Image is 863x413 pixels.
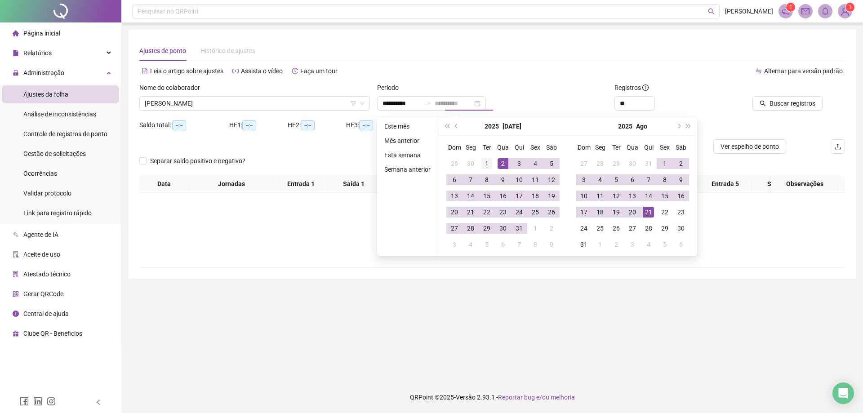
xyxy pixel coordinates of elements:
[150,236,834,246] div: Não há dados
[121,382,863,413] footer: QRPoint © 2025 - 2.93.1 -
[527,188,543,204] td: 2025-07-18
[659,239,670,250] div: 5
[849,4,852,10] span: 1
[659,174,670,185] div: 8
[527,155,543,172] td: 2025-07-04
[643,207,654,218] div: 21
[23,251,60,258] span: Aceite de uso
[498,158,508,169] div: 2
[657,204,673,220] td: 2025-08-22
[463,220,479,236] td: 2025-07-28
[676,191,686,201] div: 16
[578,158,589,169] div: 27
[530,174,541,185] div: 11
[760,100,766,107] span: search
[377,83,405,93] label: Período
[834,143,841,150] span: upload
[142,68,148,74] span: file-text
[530,158,541,169] div: 4
[578,207,589,218] div: 17
[657,139,673,155] th: Sex
[673,220,689,236] td: 2025-08-30
[642,84,649,91] span: info-circle
[479,172,495,188] td: 2025-07-08
[608,236,624,253] td: 2025-09-02
[465,191,476,201] div: 14
[13,30,19,36] span: home
[527,139,543,155] th: Sex
[481,174,492,185] div: 8
[627,207,638,218] div: 20
[189,175,274,193] th: Jornadas
[23,271,71,278] span: Atestado técnico
[23,231,58,238] span: Agente de IA
[351,101,356,106] span: filter
[442,117,452,135] button: super-prev-year
[13,330,19,337] span: gift
[481,239,492,250] div: 5
[641,139,657,155] th: Qui
[608,188,624,204] td: 2025-08-12
[530,223,541,234] div: 1
[465,239,476,250] div: 4
[495,188,511,204] td: 2025-07-16
[676,223,686,234] div: 30
[608,139,624,155] th: Ter
[301,120,315,130] span: --:--
[511,204,527,220] td: 2025-07-24
[23,209,92,217] span: Link para registro rápido
[463,204,479,220] td: 2025-07-21
[527,204,543,220] td: 2025-07-25
[627,223,638,234] div: 27
[641,236,657,253] td: 2025-09-04
[381,121,434,132] li: Este mês
[592,220,608,236] td: 2025-08-25
[145,97,365,110] span: ANGELA LORRANNA CAMPOS DE CARVALHO
[821,7,829,15] span: bell
[446,155,463,172] td: 2025-06-29
[530,191,541,201] div: 18
[624,188,641,204] td: 2025-08-13
[514,191,525,201] div: 17
[673,117,683,135] button: next-year
[614,83,649,93] span: Registros
[659,191,670,201] div: 15
[452,117,462,135] button: prev-year
[595,191,605,201] div: 11
[608,155,624,172] td: 2025-07-29
[764,67,843,75] span: Alternar para versão padrão
[511,220,527,236] td: 2025-07-31
[838,4,852,18] img: 82411
[643,158,654,169] div: 31
[595,223,605,234] div: 25
[543,220,560,236] td: 2025-08-02
[576,188,592,204] td: 2025-08-10
[543,204,560,220] td: 2025-07-26
[23,111,96,118] span: Análise de inconsistências
[611,207,622,218] div: 19
[725,6,773,16] span: [PERSON_NAME]
[511,155,527,172] td: 2025-07-03
[449,174,460,185] div: 6
[481,207,492,218] div: 22
[498,239,508,250] div: 6
[595,239,605,250] div: 1
[576,155,592,172] td: 2025-07-27
[608,172,624,188] td: 2025-08-05
[485,117,499,135] button: year panel
[771,175,838,193] th: Observações
[463,139,479,155] th: Seg
[578,239,589,250] div: 31
[546,207,557,218] div: 26
[657,172,673,188] td: 2025-08-08
[242,120,256,130] span: --:--
[463,188,479,204] td: 2025-07-14
[657,155,673,172] td: 2025-08-01
[23,170,57,177] span: Ocorrências
[23,91,68,98] span: Ajustes da folha
[23,310,69,317] span: Central de ajuda
[543,172,560,188] td: 2025-07-12
[752,175,805,193] th: Saída 5
[498,223,508,234] div: 30
[150,67,223,75] span: Leia o artigo sobre ajustes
